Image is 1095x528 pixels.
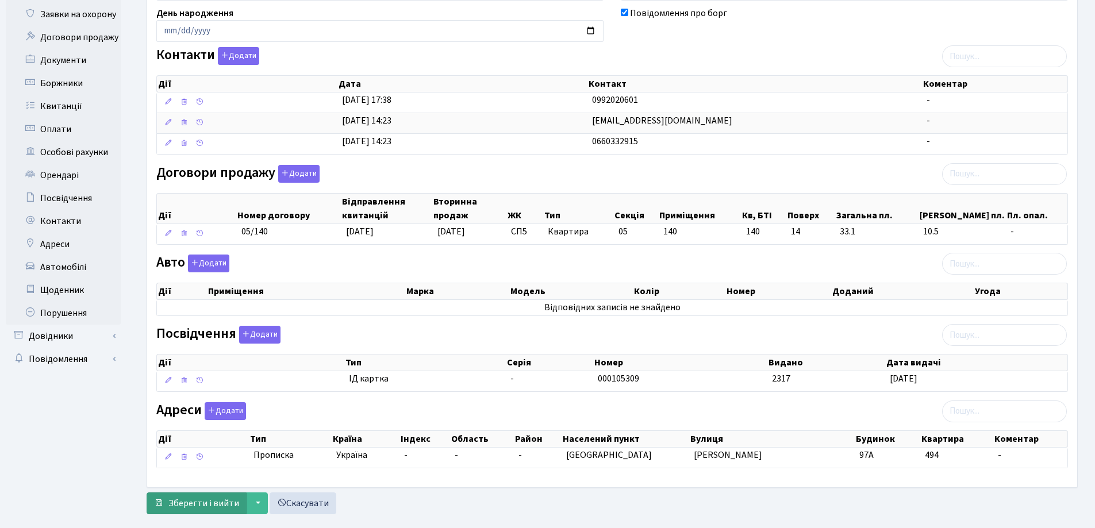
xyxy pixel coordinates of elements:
label: Контакти [156,47,259,65]
span: - [518,449,522,461]
span: [DATE] [437,225,465,238]
a: Оплати [6,118,121,141]
span: 140 [663,225,677,238]
th: Тип [249,431,332,447]
th: Район [514,431,562,447]
th: Населений пункт [562,431,689,447]
a: Повідомлення [6,348,121,371]
a: Боржники [6,72,121,95]
th: Контакт [587,76,922,92]
span: 2317 [772,372,790,385]
span: Україна [336,449,395,462]
span: - [455,449,458,461]
a: Адреси [6,233,121,256]
span: [DATE] 17:38 [342,94,391,106]
span: [DATE] [346,225,374,238]
th: Видано [767,354,885,371]
a: Порушення [6,302,121,325]
button: Договори продажу [278,165,320,183]
th: Колір [633,283,725,299]
a: Автомобілі [6,256,121,279]
span: - [927,135,930,148]
input: Пошук... [942,253,1067,275]
a: Щоденник [6,279,121,302]
label: Авто [156,255,229,272]
button: Адреси [205,402,246,420]
a: Скасувати [270,492,336,514]
input: Пошук... [942,400,1067,422]
label: Адреси [156,402,246,420]
input: Пошук... [942,324,1067,346]
th: Серія [506,354,593,371]
th: Секція [613,194,659,223]
a: Заявки на охорону [6,3,121,26]
label: Повідомлення про борг [630,6,727,20]
span: - [1011,225,1063,238]
th: Приміщення [207,283,406,299]
th: Дії [157,76,337,92]
a: Орендарі [6,164,121,187]
a: Квитанції [6,95,121,118]
th: Пл. опал. [1006,194,1067,223]
th: Вторинна продаж [432,194,506,223]
th: Поверх [786,194,835,223]
th: Країна [332,431,399,447]
th: Номер договору [236,194,341,223]
th: Номер [593,354,767,371]
th: Дії [157,354,344,371]
a: Додати [202,400,246,420]
span: 97А [859,449,874,461]
label: Договори продажу [156,165,320,183]
th: Кв, БТІ [741,194,786,223]
a: Додати [275,163,320,183]
th: Індекс [399,431,450,447]
span: - [998,449,1001,461]
th: Доданий [831,283,974,299]
button: Контакти [218,47,259,65]
a: Документи [6,49,121,72]
th: Тип [543,194,613,223]
a: Особові рахунки [6,141,121,164]
span: - [404,449,408,461]
th: Квартира [920,431,993,447]
span: [EMAIL_ADDRESS][DOMAIN_NAME] [592,114,732,127]
button: Авто [188,255,229,272]
th: Дата [337,76,587,92]
label: День народження [156,6,233,20]
span: 33.1 [840,225,914,238]
th: Будинок [855,431,920,447]
button: Посвідчення [239,326,281,344]
span: [DATE] 14:23 [342,135,391,148]
span: Квартира [548,225,609,238]
th: Тип [344,354,506,371]
th: Дії [157,194,236,223]
a: Посвідчення [6,187,121,210]
th: ЖК [506,194,543,223]
th: Загальна пл. [835,194,919,223]
span: 000105309 [598,372,639,385]
span: [DATE] [890,372,917,385]
th: Дата видачі [885,354,1067,371]
a: Додати [215,45,259,65]
span: - [927,114,930,127]
a: Додати [236,324,281,344]
a: Довідники [6,325,121,348]
span: - [510,372,514,385]
th: Номер [725,283,831,299]
span: 05 [618,225,628,238]
th: Дії [157,283,207,299]
span: 05/140 [241,225,268,238]
span: Зберегти і вийти [168,497,239,510]
th: Модель [509,283,632,299]
th: Марка [405,283,509,299]
th: Відправлення квитанцій [341,194,432,223]
span: [PERSON_NAME] [694,449,762,461]
th: Дії [157,431,249,447]
button: Зберегти і вийти [147,492,247,514]
span: 14 [791,225,831,238]
span: ІД картка [349,372,501,386]
th: Коментар [922,76,1067,92]
th: Коментар [993,431,1067,447]
th: [PERSON_NAME] пл. [919,194,1006,223]
th: Область [450,431,514,447]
